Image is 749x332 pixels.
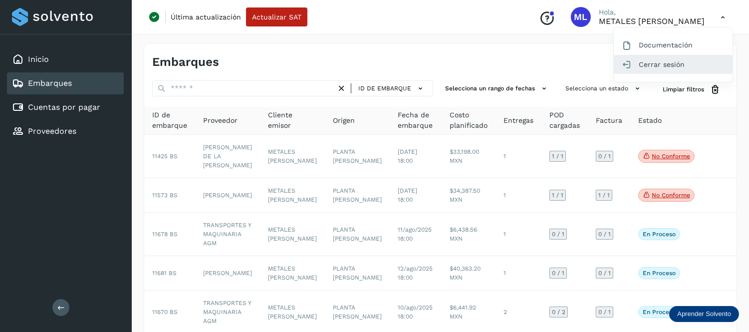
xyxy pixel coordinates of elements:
p: Aprender Solvento [677,310,731,318]
a: Proveedores [28,126,76,136]
div: Documentación [614,35,733,54]
div: Cuentas por pagar [7,96,124,118]
a: Inicio [28,54,49,64]
a: Cuentas por pagar [28,102,100,112]
div: Embarques [7,72,124,94]
div: Inicio [7,48,124,70]
a: Embarques [28,78,72,88]
div: Aprender Solvento [669,306,739,322]
div: Cerrar sesión [614,55,733,74]
div: Proveedores [7,120,124,142]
